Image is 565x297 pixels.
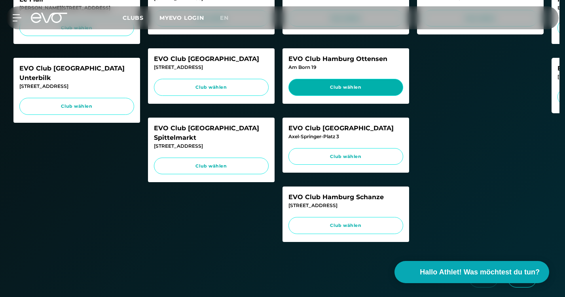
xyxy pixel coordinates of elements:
[19,64,134,83] div: EVO Club [GEOGRAPHIC_DATA] Unterbilk
[288,54,403,64] div: EVO Club Hamburg Ottensen
[154,124,269,143] div: EVO Club [GEOGRAPHIC_DATA] Spittelmarkt
[288,133,403,140] div: Axel-Springer-Platz 3
[27,103,127,110] span: Club wählen
[288,192,403,202] div: EVO Club Hamburg Schanze
[288,79,403,96] a: Club wählen
[420,267,540,278] span: Hallo Athlet! Was möchtest du tun?
[220,13,238,23] a: en
[296,84,396,91] span: Club wählen
[161,84,261,91] span: Club wählen
[161,163,261,169] span: Club wählen
[154,54,269,64] div: EVO Club [GEOGRAPHIC_DATA]
[154,79,269,96] a: Club wählen
[288,217,403,234] a: Club wählen
[123,14,159,21] a: Clubs
[288,202,403,209] div: [STREET_ADDRESS]
[154,143,269,150] div: [STREET_ADDRESS]
[296,153,396,160] span: Club wählen
[220,14,229,21] span: en
[154,158,269,175] a: Club wählen
[288,124,403,133] div: EVO Club [GEOGRAPHIC_DATA]
[288,148,403,165] a: Club wählen
[19,83,134,90] div: [STREET_ADDRESS]
[394,261,549,283] button: Hallo Athlet! Was möchtest du tun?
[159,14,204,21] a: MYEVO LOGIN
[154,64,269,71] div: [STREET_ADDRESS]
[123,14,144,21] span: Clubs
[288,64,403,71] div: Am Born 19
[296,222,396,229] span: Club wählen
[19,98,134,115] a: Club wählen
